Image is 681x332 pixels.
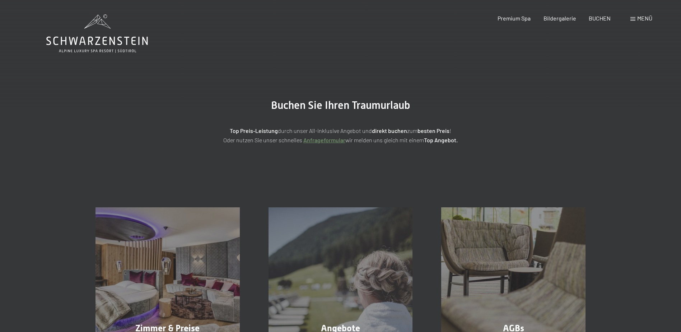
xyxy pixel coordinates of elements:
[161,126,520,144] p: durch unser All-inklusive Angebot und zum ! Oder nutzen Sie unser schnelles wir melden uns gleich...
[418,127,449,134] strong: besten Preis
[230,127,278,134] strong: Top Preis-Leistung
[271,99,410,111] span: Buchen Sie Ihren Traumurlaub
[303,137,345,143] a: Anfrageformular
[498,15,531,22] a: Premium Spa
[372,127,407,134] strong: direkt buchen
[637,15,652,22] span: Menü
[424,137,458,143] strong: Top Angebot.
[544,15,576,22] a: Bildergalerie
[589,15,611,22] a: BUCHEN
